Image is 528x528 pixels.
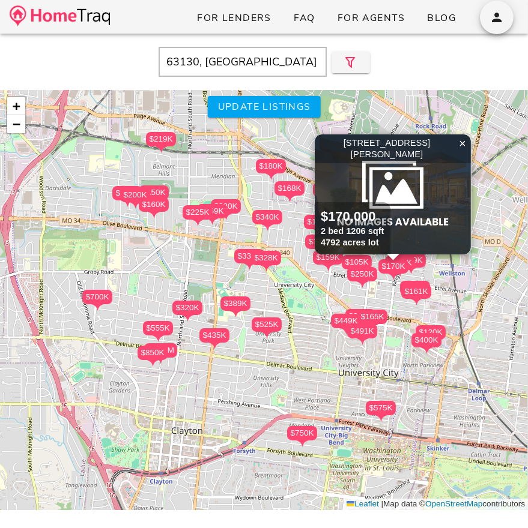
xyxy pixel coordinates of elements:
[146,132,176,146] div: $219K
[459,137,466,150] span: ×
[197,204,227,218] div: $369K
[148,212,160,218] img: triPin.png
[411,333,442,347] div: $400K
[196,11,272,25] span: For Lenders
[345,309,375,323] div: $277K
[82,290,112,311] div: $700K
[304,215,334,229] div: $135K
[217,100,311,113] span: Update listings
[261,332,273,338] img: triPin.png
[293,11,315,25] span: FAQ
[146,132,176,153] div: $219K
[321,208,384,226] div: $170,000
[410,299,423,305] img: triPin.png
[143,321,173,335] div: $555K
[10,5,110,26] img: desktop-logo.34a1112.png
[400,281,430,295] div: $199K
[129,202,142,209] img: triPin.png
[381,499,384,508] span: |
[155,146,168,153] img: triPin.png
[256,159,286,180] div: $180K
[7,97,25,115] a: Zoom in
[251,251,281,265] div: $328K
[416,325,446,346] div: $120K
[347,267,377,288] div: $250K
[347,499,379,508] a: Leaflet
[347,267,377,281] div: $250K
[327,7,414,29] a: For Agents
[356,281,369,288] img: triPin.png
[252,210,282,224] div: $340K
[313,250,343,271] div: $159K
[284,196,296,202] img: triPin.png
[211,199,241,214] div: $320K
[305,235,335,249] div: $180K
[112,186,142,207] div: $215K
[425,499,482,508] a: OpenStreetMap
[138,346,168,360] div: $850K
[211,199,241,220] div: $320K
[313,182,343,197] div: $350K
[357,310,387,331] div: $165K
[314,249,327,256] img: triPin.png
[91,304,104,311] img: triPin.png
[152,335,165,342] img: triPin.png
[344,499,528,510] div: Map data © contributors
[400,281,430,302] div: $199K
[387,274,400,280] img: triPin.png
[417,7,466,29] a: Blog
[229,311,242,317] img: triPin.png
[356,338,369,345] img: triPin.png
[347,324,377,338] div: $491K
[454,134,472,152] a: Close popup
[331,314,361,335] div: $449K
[199,328,229,349] div: $435K
[296,440,309,447] img: triPin.png
[251,251,281,272] div: $328K
[340,328,353,335] img: triPin.png
[347,324,377,345] div: $491K
[252,210,282,231] div: $340K
[318,137,468,160] div: [STREET_ADDRESS][PERSON_NAME]
[183,205,213,220] div: $225K
[208,343,221,349] img: triPin.png
[261,224,274,231] img: triPin.png
[315,134,471,254] img: 1.jpg
[256,159,286,173] div: $180K
[378,259,408,274] div: $170K
[287,426,317,447] div: $750K
[313,182,343,203] div: $350K
[13,98,20,113] span: +
[187,7,281,29] a: For Lenders
[305,235,335,256] div: $180K
[220,296,250,311] div: $389K
[366,401,396,415] div: $575K
[7,115,25,133] a: Zoom out
[420,347,433,354] img: triPin.png
[260,265,273,272] img: triPin.png
[220,296,250,317] div: $389K
[252,317,282,332] div: $525K
[199,328,229,343] div: $435K
[197,204,227,225] div: $369K
[120,188,150,202] div: $200K
[139,197,169,212] div: $160K
[265,173,278,180] img: triPin.png
[468,470,528,528] iframe: Chat Widget
[112,186,142,200] div: $215K
[426,11,456,25] span: Blog
[345,309,375,330] div: $277K
[144,343,177,364] div: $1.30M
[385,256,415,270] div: $190K
[304,215,334,236] div: $135K
[139,185,169,200] div: $150K
[207,96,320,118] button: Update listings
[315,134,472,254] a: [STREET_ADDRESS][PERSON_NAME] $170,000 2 bed 1206 sqft 4792 acres lot
[159,47,327,77] input: Enter Your Address, Zipcode or City & State
[139,185,169,206] div: $150K
[120,188,150,209] div: $200K
[234,249,264,270] div: $330K
[342,255,372,269] div: $105K
[337,11,405,25] span: For Agents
